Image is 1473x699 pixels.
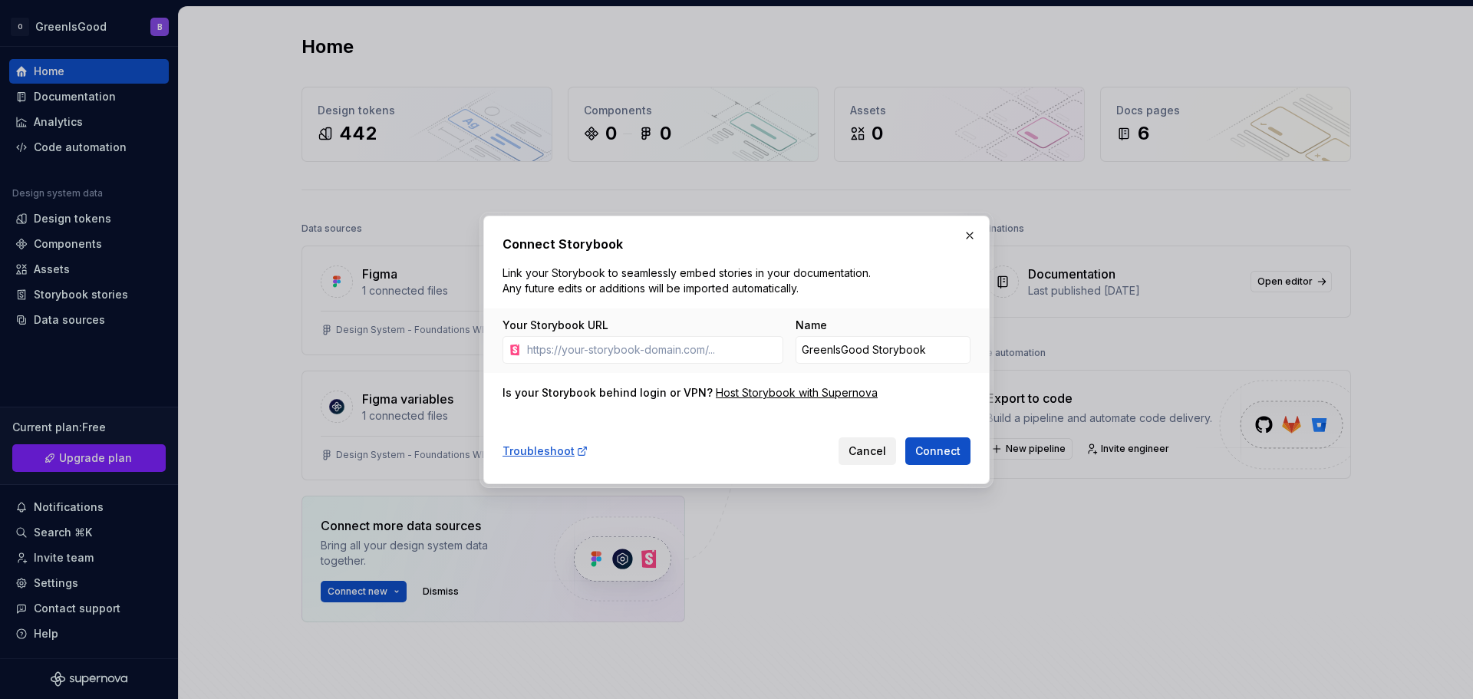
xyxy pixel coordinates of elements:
[915,443,961,459] span: Connect
[503,443,588,459] a: Troubleshoot
[796,336,970,364] input: Custom Storybook Name
[905,437,970,465] button: Connect
[796,318,827,333] label: Name
[849,443,886,459] span: Cancel
[503,318,608,333] label: Your Storybook URL
[839,437,896,465] button: Cancel
[716,385,878,401] a: Host Storybook with Supernova
[503,235,970,253] h2: Connect Storybook
[503,265,877,296] p: Link your Storybook to seamlessly embed stories in your documentation. Any future edits or additi...
[503,385,713,401] div: Is your Storybook behind login or VPN?
[521,336,783,364] input: https://your-storybook-domain.com/...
